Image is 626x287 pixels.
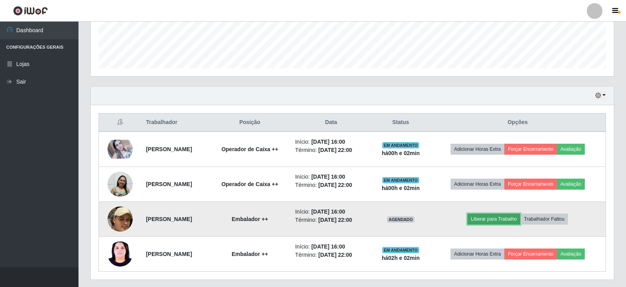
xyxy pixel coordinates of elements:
[382,150,420,156] strong: há 00 h e 02 min
[318,182,352,188] time: [DATE] 22:00
[146,146,192,152] strong: [PERSON_NAME]
[295,138,367,146] li: Início:
[387,216,414,223] span: AGENDADO
[221,181,278,187] strong: Operador de Caixa ++
[557,179,585,190] button: Avaliação
[108,171,133,197] img: 1756832131053.jpeg
[108,237,133,271] img: 1757276866954.jpeg
[382,247,420,253] span: EM ANDAMENTO
[520,214,568,225] button: Trabalhador Faltou
[382,142,420,148] span: EM ANDAMENTO
[295,251,367,259] li: Término:
[108,140,133,159] img: 1668045195868.jpeg
[430,113,606,132] th: Opções
[372,113,430,132] th: Status
[467,214,520,225] button: Liberar para Trabalho
[382,255,420,261] strong: há 02 h e 02 min
[318,147,352,153] time: [DATE] 22:00
[557,249,585,260] button: Avaliação
[451,144,504,155] button: Adicionar Horas Extra
[108,186,133,252] img: 1757989657538.jpeg
[290,113,372,132] th: Data
[221,146,278,152] strong: Operador de Caixa ++
[295,181,367,189] li: Término:
[311,208,345,215] time: [DATE] 16:00
[382,177,420,183] span: EM ANDAMENTO
[13,6,48,16] img: CoreUI Logo
[295,243,367,251] li: Início:
[209,113,290,132] th: Posição
[311,139,345,145] time: [DATE] 16:00
[504,179,557,190] button: Forçar Encerramento
[311,243,345,250] time: [DATE] 16:00
[141,113,209,132] th: Trabalhador
[295,146,367,154] li: Término:
[232,216,268,222] strong: Embalador ++
[146,251,192,257] strong: [PERSON_NAME]
[295,173,367,181] li: Início:
[146,216,192,222] strong: [PERSON_NAME]
[557,144,585,155] button: Avaliação
[318,252,352,258] time: [DATE] 22:00
[504,249,557,260] button: Forçar Encerramento
[504,144,557,155] button: Forçar Encerramento
[382,185,420,191] strong: há 00 h e 02 min
[146,181,192,187] strong: [PERSON_NAME]
[318,217,352,223] time: [DATE] 22:00
[451,249,504,260] button: Adicionar Horas Extra
[295,216,367,224] li: Término:
[451,179,504,190] button: Adicionar Horas Extra
[311,174,345,180] time: [DATE] 16:00
[232,251,268,257] strong: Embalador ++
[295,208,367,216] li: Início:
